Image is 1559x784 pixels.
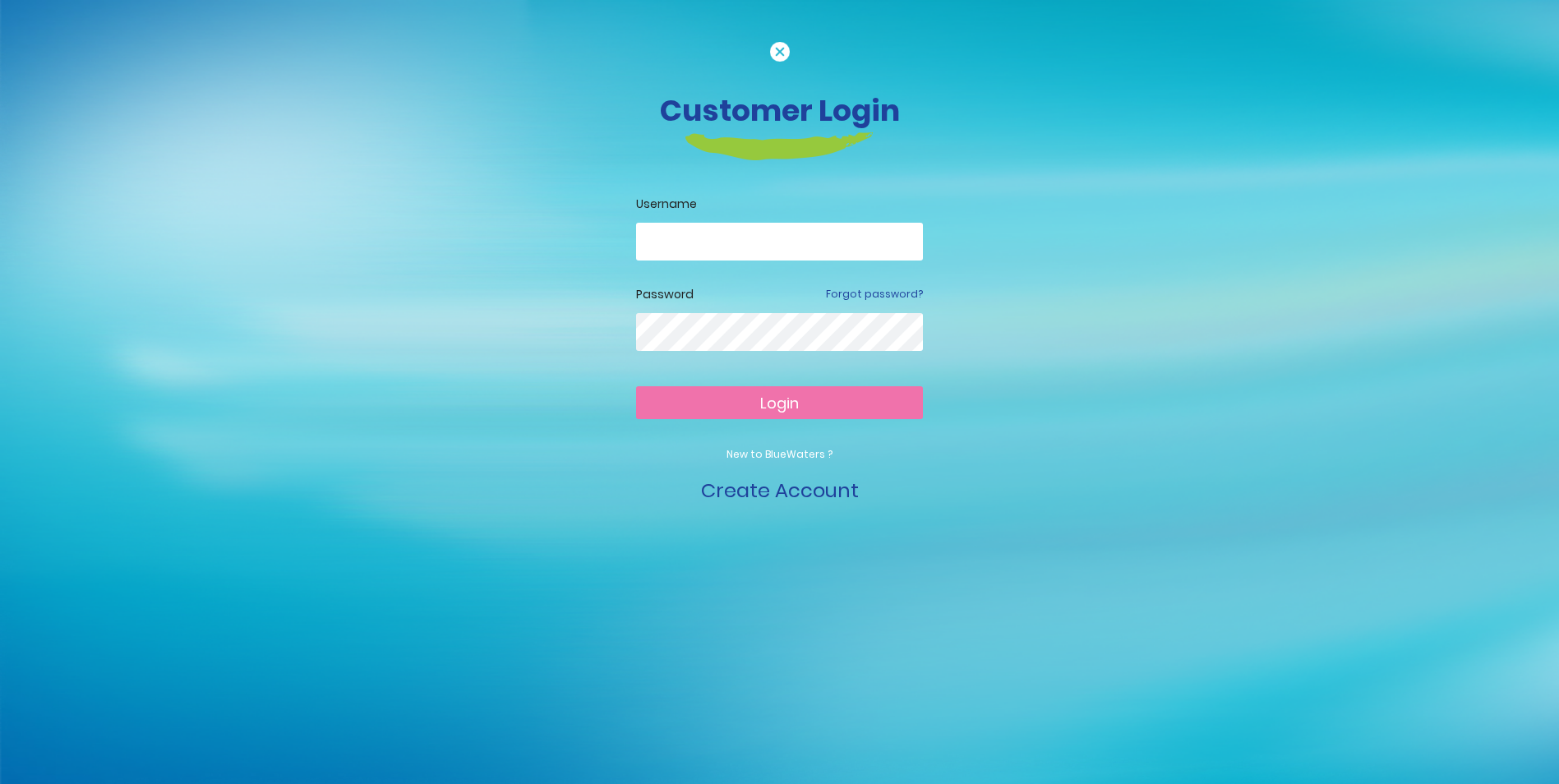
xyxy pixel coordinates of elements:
[636,196,923,213] label: Username
[636,286,694,303] label: Password
[636,447,923,462] p: New to BlueWaters ?
[770,42,790,62] img: cancel
[685,132,874,160] img: login-heading-border.png
[826,287,923,302] a: Forgot password?
[701,477,859,504] a: Create Account
[636,386,923,419] button: Login
[760,393,799,413] span: Login
[324,93,1236,128] h3: Customer Login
